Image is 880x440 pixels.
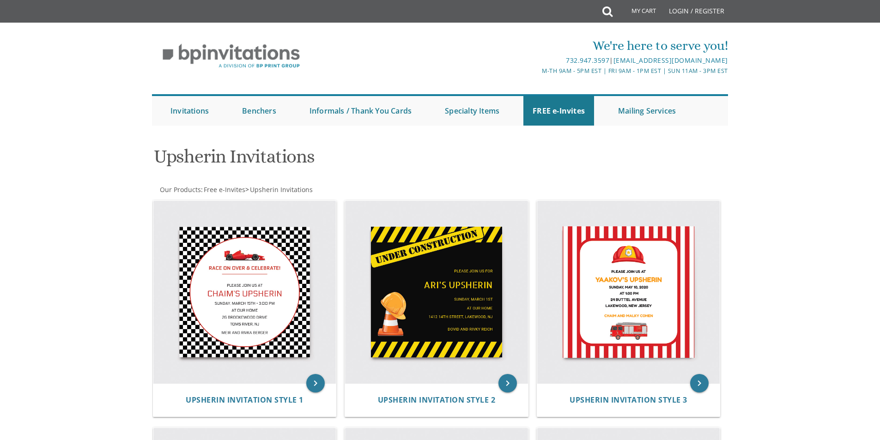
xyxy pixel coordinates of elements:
img: Upsherin Invitation Style 1 [153,201,336,384]
img: Upsherin Invitation Style 2 [345,201,528,384]
div: : [152,185,440,194]
a: Upsherin Invitation Style 1 [186,396,303,404]
div: We're here to serve you! [345,36,728,55]
div: M-Th 9am - 5pm EST | Fri 9am - 1pm EST | Sun 11am - 3pm EST [345,66,728,76]
a: 732.947.3597 [566,56,609,65]
a: My Cart [612,1,662,24]
a: Invitations [161,96,218,126]
a: keyboard_arrow_right [690,374,709,392]
a: Specialty Items [436,96,509,126]
span: Upsherin Invitation Style 3 [570,395,687,405]
img: BP Invitation Loft [152,37,310,75]
a: Informals / Thank You Cards [300,96,421,126]
span: > [245,185,313,194]
a: Upsherin Invitation Style 3 [570,396,687,404]
img: Upsherin Invitation Style 3 [537,201,720,384]
span: Upsherin Invitation Style 2 [378,395,496,405]
span: Free e-Invites [204,185,245,194]
a: keyboard_arrow_right [498,374,517,392]
a: keyboard_arrow_right [306,374,325,392]
a: [EMAIL_ADDRESS][DOMAIN_NAME] [613,56,728,65]
a: Free e-Invites [203,185,245,194]
a: Upsherin Invitations [249,185,313,194]
iframe: chat widget [823,382,880,426]
a: Benchers [233,96,285,126]
div: | [345,55,728,66]
span: Upsherin Invitations [250,185,313,194]
a: Mailing Services [609,96,685,126]
span: Upsherin Invitation Style 1 [186,395,303,405]
a: Upsherin Invitation Style 2 [378,396,496,404]
a: FREE e-Invites [523,96,594,126]
h1: Upsherin Invitations [154,146,531,174]
a: Our Products [159,185,201,194]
